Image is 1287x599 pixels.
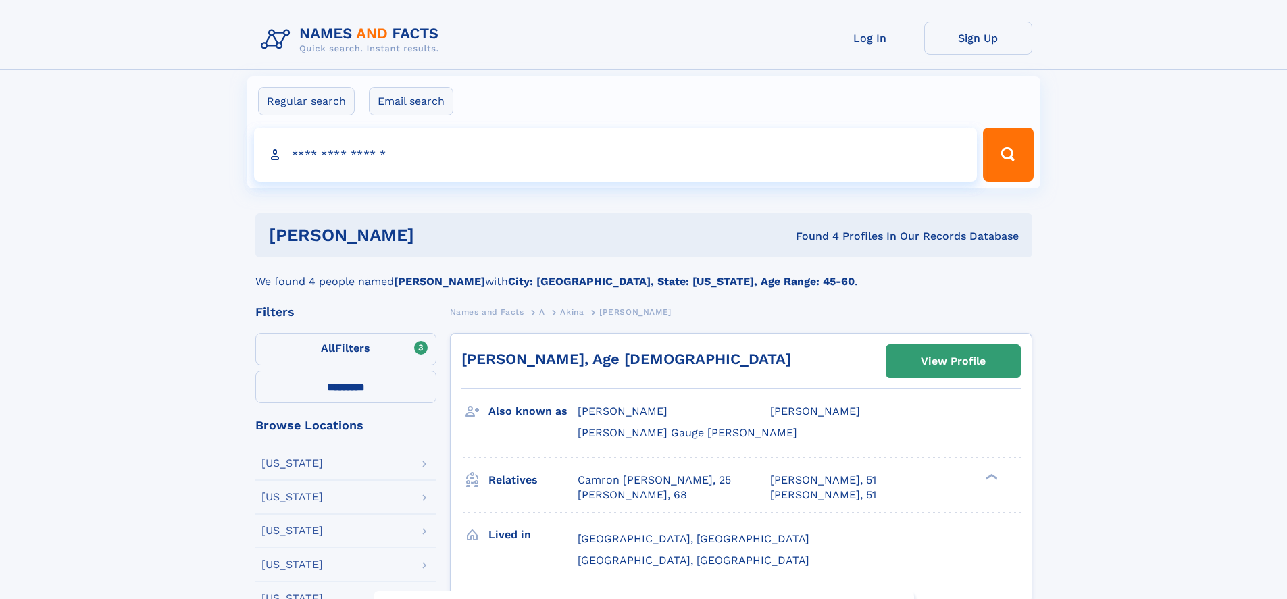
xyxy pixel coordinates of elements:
[258,87,355,115] label: Regular search
[394,275,485,288] b: [PERSON_NAME]
[488,523,578,546] h3: Lived in
[924,22,1032,55] a: Sign Up
[255,333,436,365] label: Filters
[560,307,584,317] span: Akina
[560,303,584,320] a: Akina
[578,488,687,502] a: [PERSON_NAME], 68
[578,405,667,417] span: [PERSON_NAME]
[254,128,978,182] input: search input
[255,257,1032,290] div: We found 4 people named with .
[578,473,731,488] a: Camron [PERSON_NAME], 25
[369,87,453,115] label: Email search
[508,275,855,288] b: City: [GEOGRAPHIC_DATA], State: [US_STATE], Age Range: 45-60
[450,303,524,320] a: Names and Facts
[261,559,323,570] div: [US_STATE]
[269,227,605,244] h1: [PERSON_NAME]
[261,492,323,502] div: [US_STATE]
[886,345,1020,377] a: View Profile
[816,22,924,55] a: Log In
[321,342,335,355] span: All
[255,22,450,58] img: Logo Names and Facts
[261,525,323,536] div: [US_STATE]
[982,472,999,481] div: ❯
[605,229,1019,244] div: Found 4 Profiles In Our Records Database
[488,469,578,492] h3: Relatives
[255,306,436,318] div: Filters
[261,458,323,469] div: [US_STATE]
[539,307,545,317] span: A
[770,473,876,488] a: [PERSON_NAME], 51
[983,128,1033,182] button: Search Button
[770,488,876,502] a: [PERSON_NAME], 51
[578,554,809,567] span: [GEOGRAPHIC_DATA], [GEOGRAPHIC_DATA]
[488,400,578,423] h3: Also known as
[461,350,791,367] a: [PERSON_NAME], Age [DEMOGRAPHIC_DATA]
[578,426,797,439] span: [PERSON_NAME] Gauge [PERSON_NAME]
[599,307,672,317] span: [PERSON_NAME]
[921,346,986,377] div: View Profile
[770,405,860,417] span: [PERSON_NAME]
[539,303,545,320] a: A
[578,532,809,545] span: [GEOGRAPHIC_DATA], [GEOGRAPHIC_DATA]
[255,419,436,432] div: Browse Locations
